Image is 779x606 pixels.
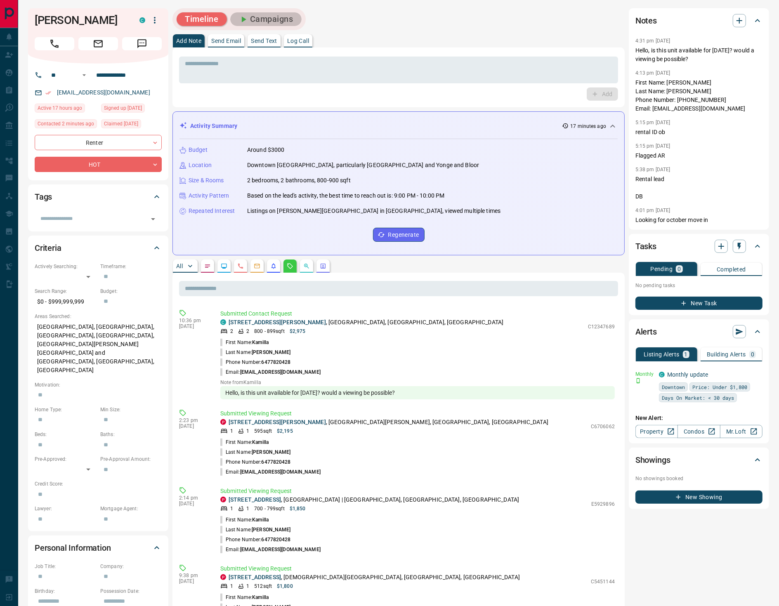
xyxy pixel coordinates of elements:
p: Send Email [211,38,241,44]
div: property.ca [220,574,226,580]
p: 2 [230,328,233,335]
p: Budget: [100,288,162,295]
div: Criteria [35,238,162,258]
p: [GEOGRAPHIC_DATA], [GEOGRAPHIC_DATA], [GEOGRAPHIC_DATA], [GEOGRAPHIC_DATA], [GEOGRAPHIC_DATA][PER... [35,320,162,377]
p: Min Size: [100,406,162,413]
p: Timeframe: [100,263,162,270]
p: Around $3000 [247,146,285,154]
p: Baths: [100,431,162,438]
div: Notes [635,11,762,31]
div: HOT [35,157,162,172]
div: Showings [635,450,762,470]
p: 1 [230,427,233,435]
a: [STREET_ADDRESS][PERSON_NAME] [229,319,326,325]
p: , [GEOGRAPHIC_DATA], [GEOGRAPHIC_DATA], [GEOGRAPHIC_DATA] [229,318,503,327]
h2: Tasks [635,240,656,253]
p: 5:38 pm [DATE] [635,167,670,172]
svg: Notes [204,263,211,269]
div: Alerts [635,322,762,342]
p: 700 - 799 sqft [254,505,284,512]
span: Kamilla [252,340,269,345]
div: Activity Summary17 minutes ago [179,118,618,134]
p: rental ID ob [635,128,762,137]
p: , [GEOGRAPHIC_DATA][PERSON_NAME], [GEOGRAPHIC_DATA], [GEOGRAPHIC_DATA] [229,418,548,427]
span: Kamilla [252,517,269,523]
div: Thu Mar 05 2020 [101,119,162,131]
p: Downtown [GEOGRAPHIC_DATA], particularly [GEOGRAPHIC_DATA] and Yonge and Bloor [247,161,479,170]
p: 0 [677,266,681,272]
p: Company: [100,563,162,570]
p: $2,195 [277,427,293,435]
p: Phone Number: [220,458,291,466]
span: Email [78,37,118,50]
p: First Name: [220,439,269,446]
p: Repeated Interest [189,207,235,215]
p: Last Name: [220,448,291,456]
p: First Name: [PERSON_NAME] Last Name: [PERSON_NAME] Phone Number: [PHONE_NUMBER] Email: [EMAIL_ADD... [635,78,762,113]
span: Kamilla [252,439,269,445]
p: First Name: [220,339,269,346]
p: First Name: [220,516,269,523]
h2: Alerts [635,325,657,338]
h2: Notes [635,14,657,27]
a: Mr.Loft [720,425,762,438]
button: Open [79,70,89,80]
p: 1 [230,505,233,512]
p: 5:15 pm [DATE] [635,143,670,149]
svg: Agent Actions [320,263,326,269]
div: Renter [35,135,162,150]
p: 4:01 pm [DATE] [635,208,670,213]
p: Activity Pattern [189,191,229,200]
p: Hello, is this unit available for [DATE]? would a viewing be possible? [635,46,762,64]
p: Phone Number: [220,536,291,543]
span: [PERSON_NAME] [252,527,290,533]
p: Last Name: [220,526,291,533]
p: 1 [230,582,233,590]
p: 1 [246,427,249,435]
span: 6477820428 [261,459,290,465]
a: [EMAIL_ADDRESS][DOMAIN_NAME] [57,89,150,96]
p: Job Title: [35,563,96,570]
p: New Alert: [635,414,762,422]
div: Thu Mar 05 2020 [101,104,162,115]
p: Submitted Contact Request [220,309,615,318]
p: $1,850 [290,505,306,512]
p: No pending tasks [635,279,762,292]
p: , [GEOGRAPHIC_DATA] | [GEOGRAPHIC_DATA], [GEOGRAPHIC_DATA], [GEOGRAPHIC_DATA] [229,495,519,504]
p: 17 minutes ago [570,123,606,130]
h2: Tags [35,190,52,203]
p: Submitted Viewing Request [220,564,615,573]
p: 10:36 pm [179,318,208,323]
p: E5929896 [591,500,615,508]
h2: Showings [635,453,670,467]
p: C6706062 [591,423,615,430]
svg: Push Notification Only [635,378,641,384]
p: Actively Searching: [35,263,96,270]
p: Activity Summary [190,122,237,130]
p: Size & Rooms [189,176,224,185]
p: Send Text [251,38,277,44]
button: New Task [635,297,762,310]
span: Days On Market: < 30 days [662,394,734,402]
p: Phone Number: [220,358,291,366]
p: Listings on [PERSON_NAME][GEOGRAPHIC_DATA] in [GEOGRAPHIC_DATA], viewed multiple times [247,207,500,215]
span: Active 17 hours ago [38,104,82,112]
p: C12347689 [588,323,615,330]
svg: Emails [254,263,260,269]
p: [DATE] [179,578,208,584]
span: [EMAIL_ADDRESS][DOMAIN_NAME] [240,469,321,475]
span: Signed up [DATE] [104,104,142,112]
a: [STREET_ADDRESS] [229,574,281,580]
div: condos.ca [659,372,665,377]
p: 2 bedrooms, 2 bathrooms, 800-900 sqft [247,176,351,185]
button: New Showing [635,490,762,504]
p: No showings booked [635,475,762,482]
p: $2,975 [290,328,306,335]
p: Pre-Approved: [35,455,96,463]
div: Tags [35,187,162,207]
p: All [176,263,183,269]
p: 2 [246,328,249,335]
span: [PERSON_NAME] [252,449,290,455]
p: Completed [717,266,746,272]
span: [PERSON_NAME] [252,349,290,355]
